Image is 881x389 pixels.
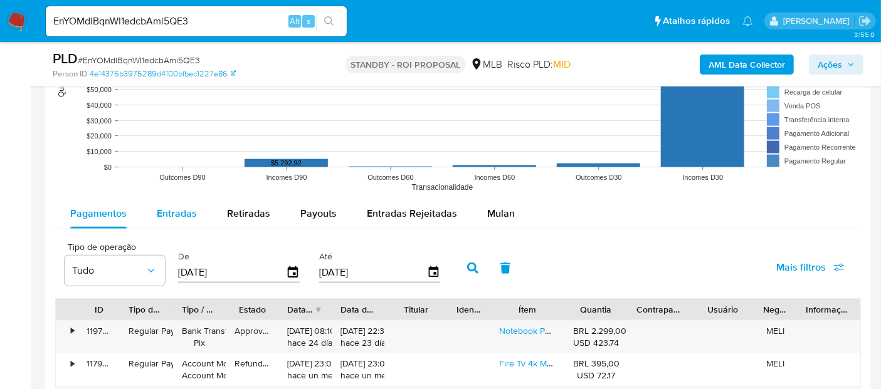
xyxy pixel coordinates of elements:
span: # EnYOMdlBqnWI1edcbAmi5QE3 [78,54,200,66]
div: MLB [470,58,502,71]
span: MID [553,57,571,71]
b: AML Data Collector [709,54,785,75]
button: Ações [809,54,863,75]
a: Sair [858,14,872,28]
a: Notificações [742,16,753,26]
p: erico.trevizan@mercadopago.com.br [783,15,854,27]
button: search-icon [316,13,342,30]
input: Pesquise usuários ou casos... [46,13,347,29]
a: 4e14376b3975289d4100bfbec1227e86 [90,68,236,80]
span: Ações [818,54,842,75]
b: Person ID [53,68,87,80]
p: STANDBY - ROI PROPOSAL [346,56,465,73]
span: Alt [290,15,300,27]
b: PLD [53,48,78,68]
span: 3.155.0 [854,29,875,39]
span: Atalhos rápidos [663,14,730,28]
span: Risco PLD: [507,58,571,71]
span: s [307,15,310,27]
button: AML Data Collector [700,54,794,75]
